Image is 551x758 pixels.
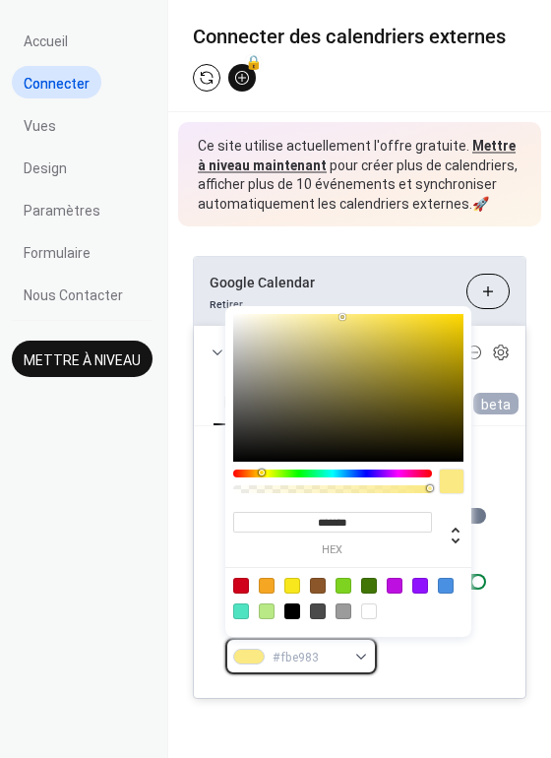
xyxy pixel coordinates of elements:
span: Nous Contacter [24,285,123,306]
div: #9013FE [412,578,428,594]
div: #4A90E2 [438,578,454,594]
div: #417505 [361,578,377,594]
span: Mettre à niveau [24,350,141,371]
span: Google Calendar [210,273,451,293]
div: #BD10E0 [387,578,402,594]
div: #F8E71C [284,578,300,594]
span: #fbe983 [273,648,345,668]
span: Ce site utilise actuellement l'offre gratuite. pour créer plus de calendriers, afficher plus de 1... [198,137,521,214]
span: Connecter [24,74,90,95]
div: #000000 [284,603,300,619]
span: Design [24,158,67,179]
a: Connecter [12,66,101,98]
a: Vues [12,108,68,141]
a: Formulaire [12,235,102,268]
button: Paramètres [214,378,314,425]
div: #FFFFFF [361,603,377,619]
div: #4A4A4A [310,603,326,619]
div: #B8E986 [259,603,275,619]
a: Mettre à niveau maintenant [198,138,516,173]
span: Formulaire [24,243,91,264]
div: #9B9B9B [336,603,351,619]
div: #50E3C2 [233,603,249,619]
span: Paramètres [24,201,100,221]
div: #F5A623 [259,578,275,594]
span: Vues [24,116,56,137]
span: Connecter des calendriers externes [193,25,506,48]
div: #8B572A [310,578,326,594]
span: Accueil [24,32,68,52]
a: Design [12,151,79,183]
span: beta [473,393,519,413]
a: Nous Contacter [12,278,135,310]
label: hex [233,544,432,555]
a: Paramètres [12,193,112,225]
div: #7ED321 [336,578,351,594]
div: #D0021B [233,578,249,594]
button: Mettre à niveau [12,341,153,377]
a: Accueil [12,24,80,56]
span: Retirer [210,298,243,312]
